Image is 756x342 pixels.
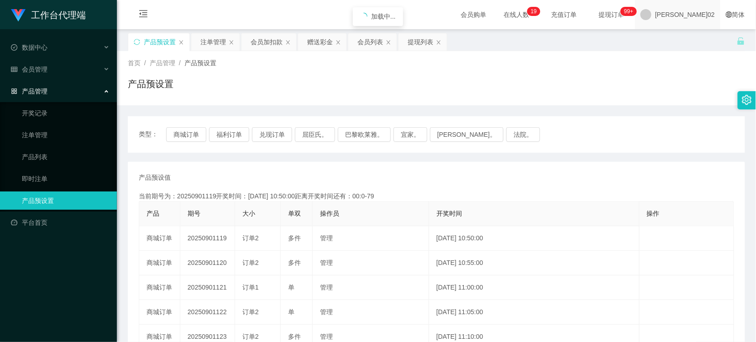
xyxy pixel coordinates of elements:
span: 产品 [147,210,159,217]
span: 操作员 [320,210,339,217]
span: / [144,59,146,67]
i: 图标： 解锁 [737,37,745,45]
a: 产品列表 [22,148,110,166]
i: 图标： global [726,11,732,18]
span: 订单2 [242,234,259,242]
button: 兑现订单 [252,127,292,142]
h1: 工作台代理端 [31,0,86,30]
span: 单 [288,284,294,291]
span: 单 [288,308,294,316]
i: 图标： 关闭 [386,40,391,45]
td: 商城订单 [139,226,180,251]
span: 开奖时间 [436,210,462,217]
div: 会员加扣款 [251,33,283,51]
td: [DATE] 11:00:00 [429,275,640,300]
span: 订单2 [242,259,259,266]
span: 操作 [647,210,660,217]
span: 多件 [288,333,301,340]
td: 商城订单 [139,300,180,325]
i: 图标： 关闭 [229,40,234,45]
a: 工作台代理端 [11,11,86,18]
h1: 产品预设置 [128,77,173,91]
button: 屈臣氏。 [295,127,335,142]
span: 多件 [288,259,301,266]
p: 9 [534,7,537,16]
font: 充值订单 [551,11,577,18]
a: 注单管理 [22,126,110,144]
span: 单双 [288,210,301,217]
div: 赠送彩金 [307,33,333,51]
td: 20250901119 [180,226,235,251]
span: 期号 [188,210,200,217]
span: / [179,59,181,67]
i: 图标： check-circle-o [11,44,17,51]
button: 宜家。 [394,127,427,142]
font: 提现订单 [598,11,624,18]
button: [PERSON_NAME]。 [430,127,504,142]
td: [DATE] 11:05:00 [429,300,640,325]
font: 产品管理 [22,88,47,95]
div: 注单管理 [200,33,226,51]
span: 首页 [128,59,141,67]
span: 产品预设值 [139,173,171,182]
font: 简体 [732,11,745,18]
span: 多件 [288,234,301,242]
div: 提现列表 [408,33,433,51]
i: 图标： 同步 [134,39,140,45]
i: 图标： AppStore-O [11,88,17,94]
div: 产品预设置 [144,33,176,51]
td: 20250901120 [180,251,235,275]
p: 1 [531,7,534,16]
span: 大小 [242,210,255,217]
i: 图标： menu-fold [128,0,159,30]
font: 数据中心 [22,44,47,51]
i: 图标： table [11,66,17,73]
button: 商城订单 [166,127,206,142]
i: 图标： 设置 [742,95,752,105]
span: 订单1 [242,284,259,291]
i: icon: loading [360,13,367,20]
td: [DATE] 10:50:00 [429,226,640,251]
font: 在线人数 [504,11,529,18]
td: 商城订单 [139,251,180,275]
i: 图标： 关闭 [178,40,184,45]
a: 即时注单 [22,170,110,188]
span: 加载中... [371,13,396,20]
a: 图标： 仪表板平台首页 [11,213,110,232]
a: 开奖记录 [22,104,110,122]
span: 订单2 [242,308,259,316]
a: 产品预设置 [22,192,110,210]
span: 产品管理 [150,59,175,67]
i: 图标： 关闭 [436,40,441,45]
i: 图标： 关闭 [285,40,291,45]
span: 订单2 [242,333,259,340]
sup: 19 [527,7,541,16]
button: 福利订单 [209,127,249,142]
span: 产品预设置 [184,59,216,67]
div: 会员列表 [357,33,383,51]
sup: 1041 [620,7,637,16]
button: 巴黎欧莱雅。 [338,127,391,142]
td: 20250901122 [180,300,235,325]
td: 管理 [313,226,429,251]
font: 会员管理 [22,66,47,73]
td: 商城订单 [139,275,180,300]
td: [DATE] 10:55:00 [429,251,640,275]
i: 图标： 关闭 [336,40,341,45]
img: logo.9652507e.png [11,9,26,22]
div: 当前期号为：20250901119开奖时间：[DATE] 10:50:00距离开奖时间还有：00:0-79 [139,192,734,201]
td: 管理 [313,300,429,325]
span: 类型： [139,127,166,142]
td: 20250901121 [180,275,235,300]
td: 管理 [313,275,429,300]
td: 管理 [313,251,429,275]
button: 法院。 [506,127,540,142]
